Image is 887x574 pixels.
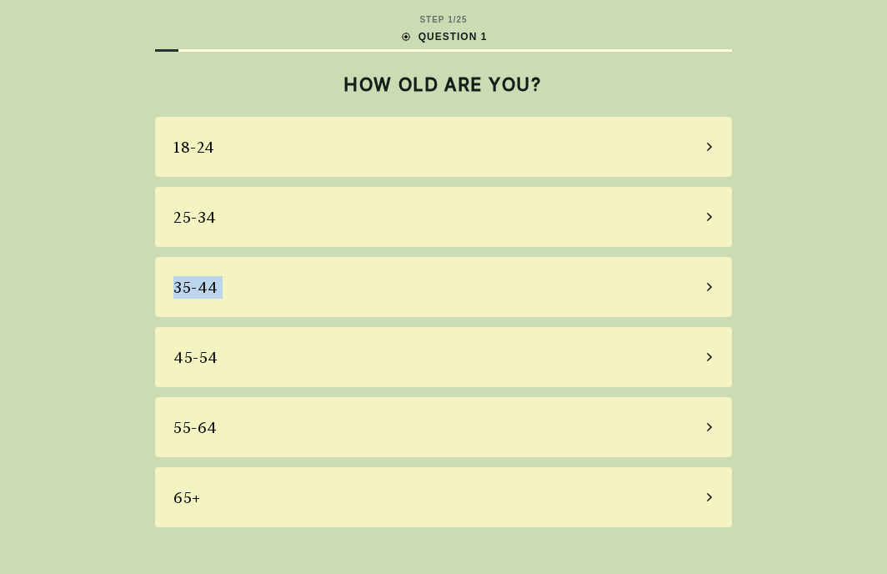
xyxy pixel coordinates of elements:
div: 35-44 [173,276,218,299]
div: STEP 1 / 25 [419,13,467,26]
div: QUESTION 1 [400,29,488,44]
div: 65+ [173,486,201,509]
div: 55-64 [173,416,218,439]
div: 25-34 [173,206,217,229]
h2: HOW OLD ARE YOU? [155,73,732,95]
div: 45-54 [173,346,218,369]
div: 18-24 [173,136,215,159]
